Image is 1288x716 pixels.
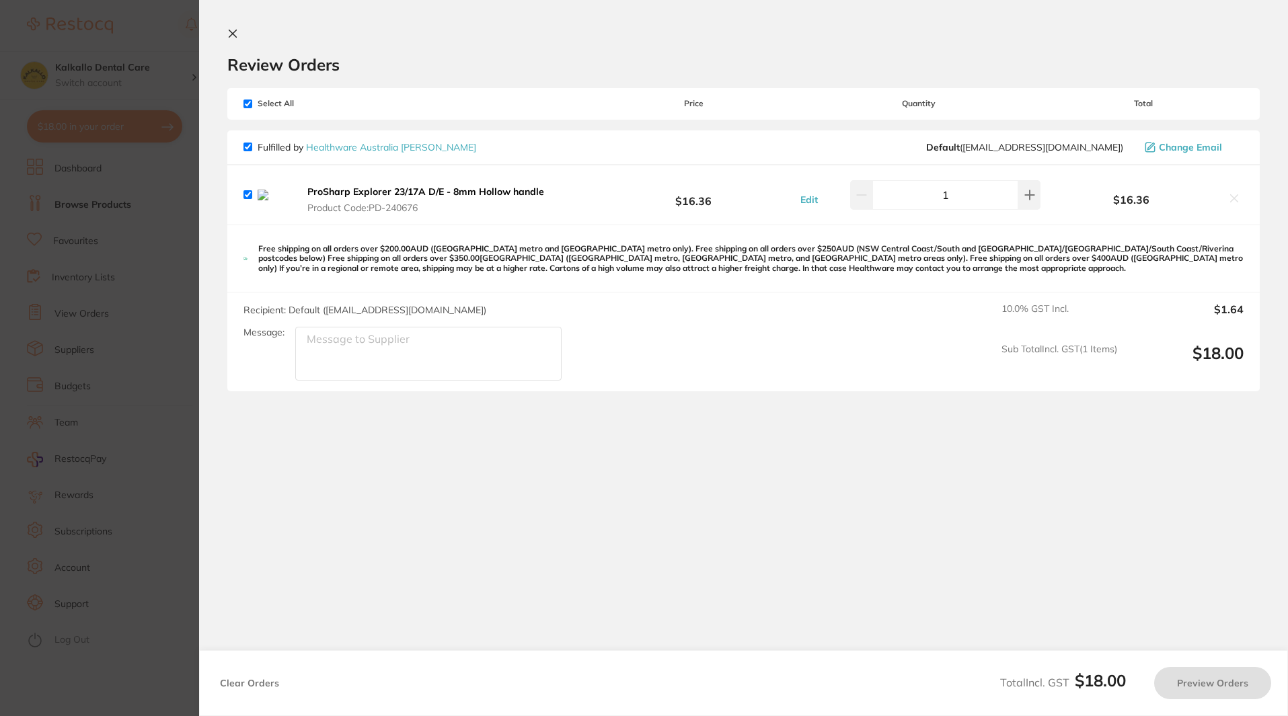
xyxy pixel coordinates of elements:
[1000,676,1126,689] span: Total Incl. GST
[258,244,1244,273] p: Free shipping on all orders over $200.00AUD ([GEOGRAPHIC_DATA] metro and [GEOGRAPHIC_DATA] metro ...
[243,327,285,338] label: Message:
[1154,667,1271,699] button: Preview Orders
[1001,344,1117,381] span: Sub Total Incl. GST ( 1 Items)
[243,304,486,316] span: Recipient: Default ( [EMAIL_ADDRESS][DOMAIN_NAME] )
[1001,303,1117,333] span: 10.0 % GST Incl.
[1128,344,1244,381] output: $18.00
[307,202,553,213] span: Product Code: PD-240676
[303,186,557,214] button: ProSharp Explorer 23/17A D/E - 8mm Hollow handle Product Code:PD-240676
[593,182,793,207] b: $16.36
[258,142,476,153] p: Fulfilled by
[926,142,1123,153] span: info@healthwareaustralia.com.au
[243,99,378,108] span: Select All
[258,190,293,200] img: ajh2bHE5eA
[1044,194,1219,206] b: $16.36
[1044,99,1244,108] span: Total
[796,194,822,206] button: Edit
[926,141,960,153] b: Default
[307,186,544,198] b: ProSharp Explorer 23/17A D/E - 8mm Hollow handle
[1159,142,1222,153] span: Change Email
[216,667,283,699] button: Clear Orders
[306,141,476,153] a: Healthware Australia [PERSON_NAME]
[1128,303,1244,333] output: $1.64
[1141,141,1244,153] button: Change Email
[227,54,1260,75] h2: Review Orders
[794,99,1044,108] span: Quantity
[1075,670,1126,690] b: $18.00
[593,99,793,108] span: Price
